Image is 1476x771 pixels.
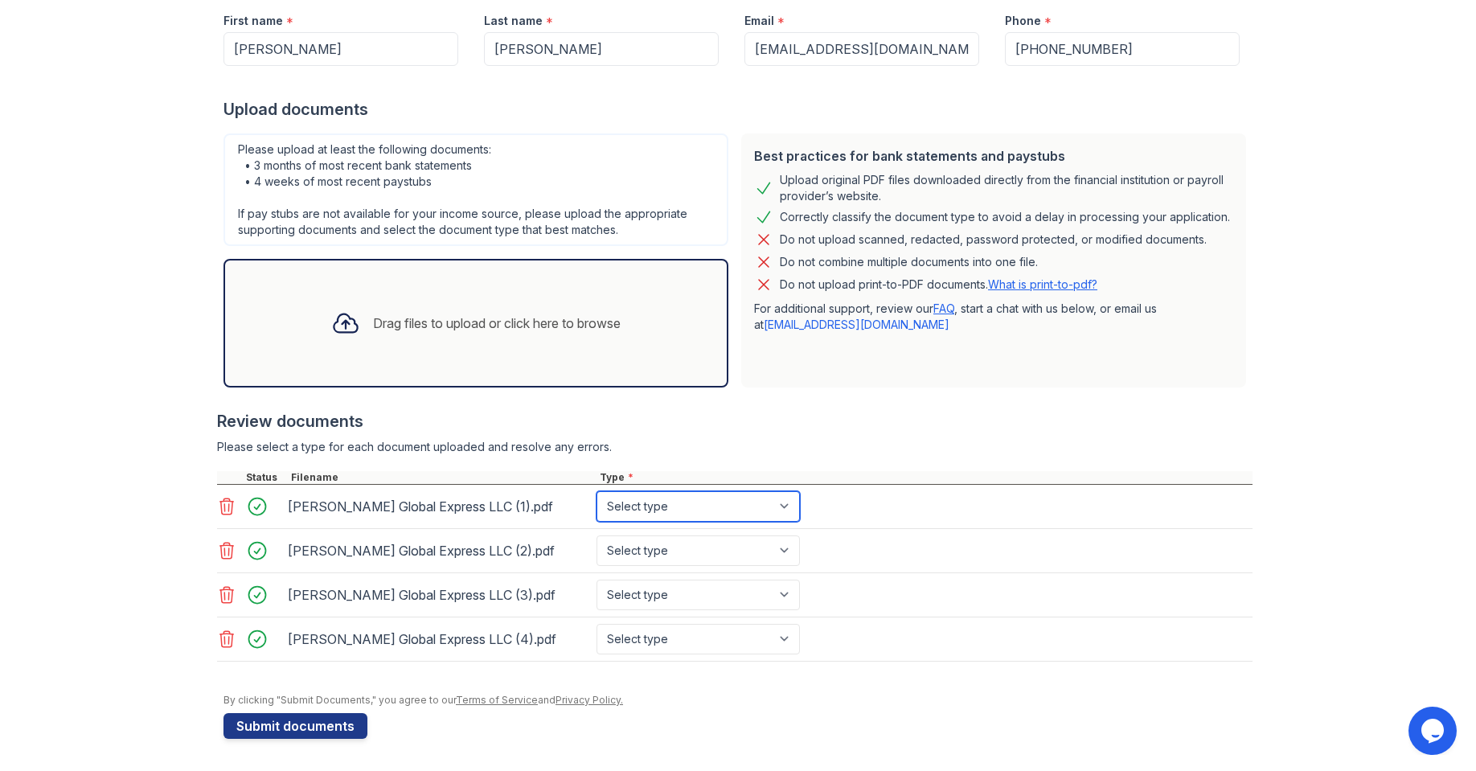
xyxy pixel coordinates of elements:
div: Please upload at least the following documents: • 3 months of most recent bank statements • 4 wee... [223,133,728,246]
div: Review documents [217,410,1253,433]
div: By clicking "Submit Documents," you agree to our and [223,694,1253,707]
div: Correctly classify the document type to avoid a delay in processing your application. [780,207,1230,227]
div: [PERSON_NAME] Global Express LLC (4).pdf [288,626,590,652]
p: For additional support, review our , start a chat with us below, or email us at [754,301,1233,333]
iframe: chat widget [1408,707,1460,755]
div: Do not combine multiple documents into one file. [780,252,1038,272]
label: Email [744,13,774,29]
p: Do not upload print-to-PDF documents. [780,277,1097,293]
div: Status [243,471,288,484]
a: What is print-to-pdf? [988,277,1097,291]
div: Filename [288,471,597,484]
a: FAQ [933,301,954,315]
div: Do not upload scanned, redacted, password protected, or modified documents. [780,230,1207,249]
div: [PERSON_NAME] Global Express LLC (1).pdf [288,494,590,519]
div: Best practices for bank statements and paystubs [754,146,1233,166]
div: Upload documents [223,98,1253,121]
div: Upload original PDF files downloaded directly from the financial institution or payroll provider’... [780,172,1233,204]
a: Privacy Policy. [556,694,623,706]
button: Submit documents [223,713,367,739]
div: Please select a type for each document uploaded and resolve any errors. [217,439,1253,455]
div: Drag files to upload or click here to browse [373,314,621,333]
div: Type [597,471,1253,484]
div: [PERSON_NAME] Global Express LLC (3).pdf [288,582,590,608]
a: [EMAIL_ADDRESS][DOMAIN_NAME] [764,318,949,331]
label: Last name [484,13,543,29]
div: [PERSON_NAME] Global Express LLC (2).pdf [288,538,590,564]
a: Terms of Service [456,694,538,706]
label: First name [223,13,283,29]
label: Phone [1005,13,1041,29]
